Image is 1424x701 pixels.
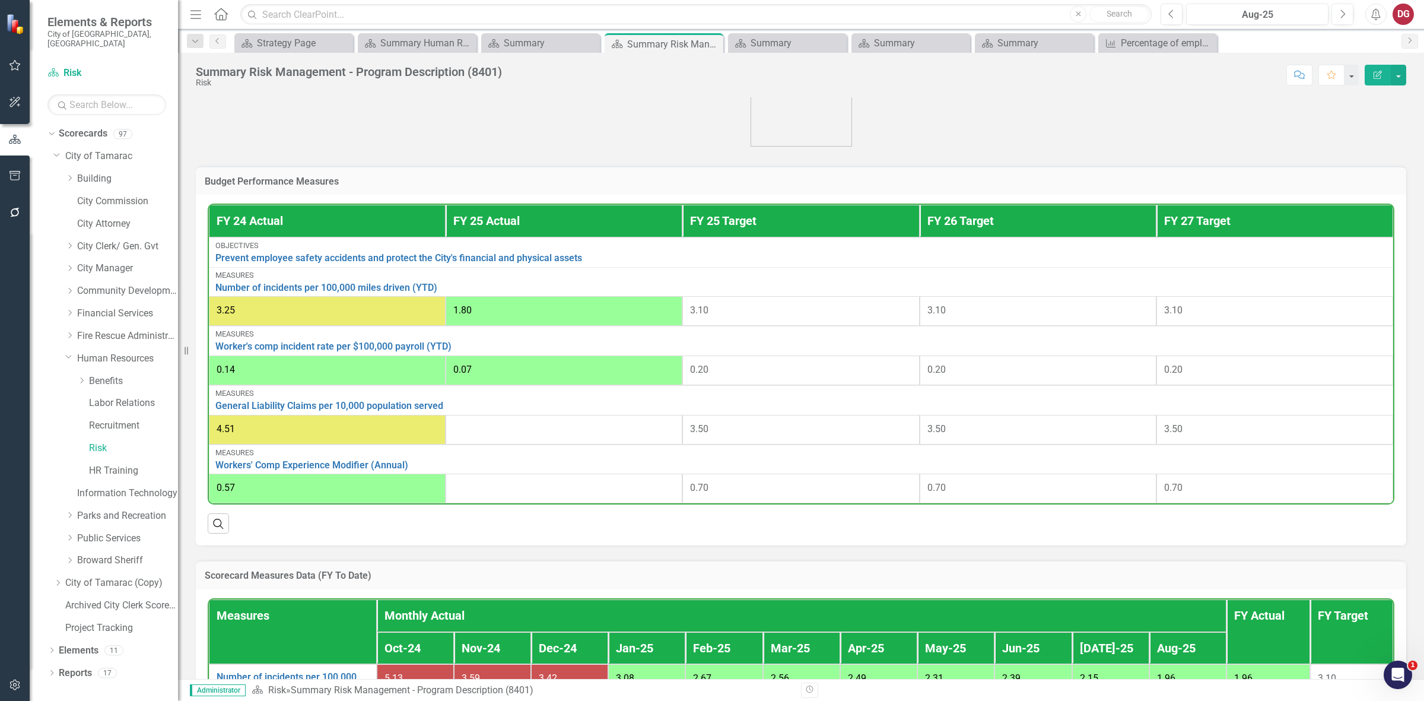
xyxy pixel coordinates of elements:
[98,668,117,678] div: 17
[89,464,178,478] a: HR Training
[453,304,472,316] span: 1.80
[237,36,350,50] a: Strategy Page
[77,532,178,545] a: Public Services
[77,262,178,275] a: City Manager
[927,364,946,375] span: 0.20
[484,36,597,50] a: Summary
[77,217,178,231] a: City Attorney
[380,36,473,50] div: Summary Human Resources - Program Descriptions (1710/1720)
[1234,673,1253,684] span: 1.96
[1384,661,1412,689] iframe: Intercom live chat
[240,4,1152,25] input: Search ClearPoint...
[65,576,178,590] a: City of Tamarac (Copy)
[1186,4,1328,25] button: Aug-25
[77,195,178,208] a: City Commission
[997,36,1091,50] div: Summary
[89,397,178,410] a: Labor Relations
[113,129,132,139] div: 97
[47,66,166,80] a: Risk
[217,482,235,493] span: 0.57
[47,15,166,29] span: Elements & Reports
[89,375,178,388] a: Benefits
[89,442,178,455] a: Risk
[1164,423,1183,434] span: 3.50
[384,673,403,684] span: 5.13
[77,307,178,321] a: Financial Services
[690,423,708,434] span: 3.50
[215,242,1387,250] div: Objectives
[77,352,178,366] a: Human Resources
[65,150,178,163] a: City of Tamarac
[1157,673,1175,684] span: 1.96
[215,401,1387,411] a: General Liability Claims per 10,000 population served
[257,36,350,50] div: Strategy Page
[1121,36,1214,50] div: Percentage of employees satisfied with training (i.e. rating of 4 or 5 for "met objectives" and "...
[59,667,92,680] a: Reports
[1164,304,1183,316] span: 3.10
[205,570,1397,581] h3: Scorecard Measures Data (FY To Date)
[854,36,967,50] a: Summary
[731,36,844,50] a: Summary
[1393,4,1414,25] button: DG
[504,36,597,50] div: Summary
[1089,6,1149,23] button: Search
[693,673,711,684] span: 2.67
[927,482,946,493] span: 0.70
[215,253,1387,264] a: Prevent employee safety accidents and protect the City's financial and physical assets
[77,329,178,343] a: Fire Rescue Administration
[205,176,1397,187] h3: Budget Performance Measures
[65,621,178,635] a: Project Tracking
[627,37,720,52] div: Summary Risk Management - Program Description (8401)
[59,644,98,658] a: Elements
[927,304,946,316] span: 3.10
[65,599,178,613] a: Archived City Clerk Scorecard
[217,364,235,375] span: 0.14
[6,14,27,34] img: ClearPoint Strategy
[1164,482,1183,493] span: 0.70
[47,94,166,115] input: Search Below...
[217,423,235,434] span: 4.51
[217,672,369,693] a: Number of incidents per 100,000 miles driven (YTD)
[209,445,1393,474] td: Double-Click to Edit Right Click for Context Menu
[215,449,1387,457] div: Measures
[215,283,1387,293] a: Number of incidents per 100,000 miles driven (YTD)
[77,509,178,523] a: Parks and Recreation
[453,364,472,375] span: 0.07
[190,684,246,696] span: Administrator
[268,684,286,696] a: Risk
[77,487,178,500] a: Information Technology
[848,673,866,684] span: 2.49
[978,36,1091,50] a: Summary
[1190,8,1324,22] div: Aug-25
[215,389,1387,398] div: Measures
[217,304,235,316] span: 3.25
[874,36,967,50] div: Summary
[291,684,533,696] div: Summary Risk Management - Program Description (8401)
[59,127,107,141] a: Scorecards
[104,645,123,655] div: 11
[209,664,377,700] td: Double-Click to Edit Right Click for Context Menu
[1318,673,1336,684] span: 3.10
[77,554,178,567] a: Broward Sheriff
[1164,364,1183,375] span: 0.20
[616,673,634,684] span: 3.08
[1080,673,1098,684] span: 2.15
[215,271,1387,280] div: Measures
[927,423,946,434] span: 3.50
[1002,673,1021,684] span: 2.39
[925,673,943,684] span: 2.31
[209,237,1393,267] td: Double-Click to Edit Right Click for Context Menu
[361,36,473,50] a: Summary Human Resources - Program Descriptions (1710/1720)
[77,284,178,298] a: Community Development
[690,364,708,375] span: 0.20
[690,482,708,493] span: 0.70
[751,36,844,50] div: Summary
[215,330,1387,338] div: Measures
[209,326,1393,356] td: Double-Click to Edit Right Click for Context Menu
[196,65,502,78] div: Summary Risk Management - Program Description (8401)
[1101,36,1214,50] a: Percentage of employees satisfied with training (i.e. rating of 4 or 5 for "met objectives" and "...
[215,460,1387,471] a: Workers' Comp Experience Modifier (Annual)
[690,304,708,316] span: 3.10
[539,673,557,684] span: 3.42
